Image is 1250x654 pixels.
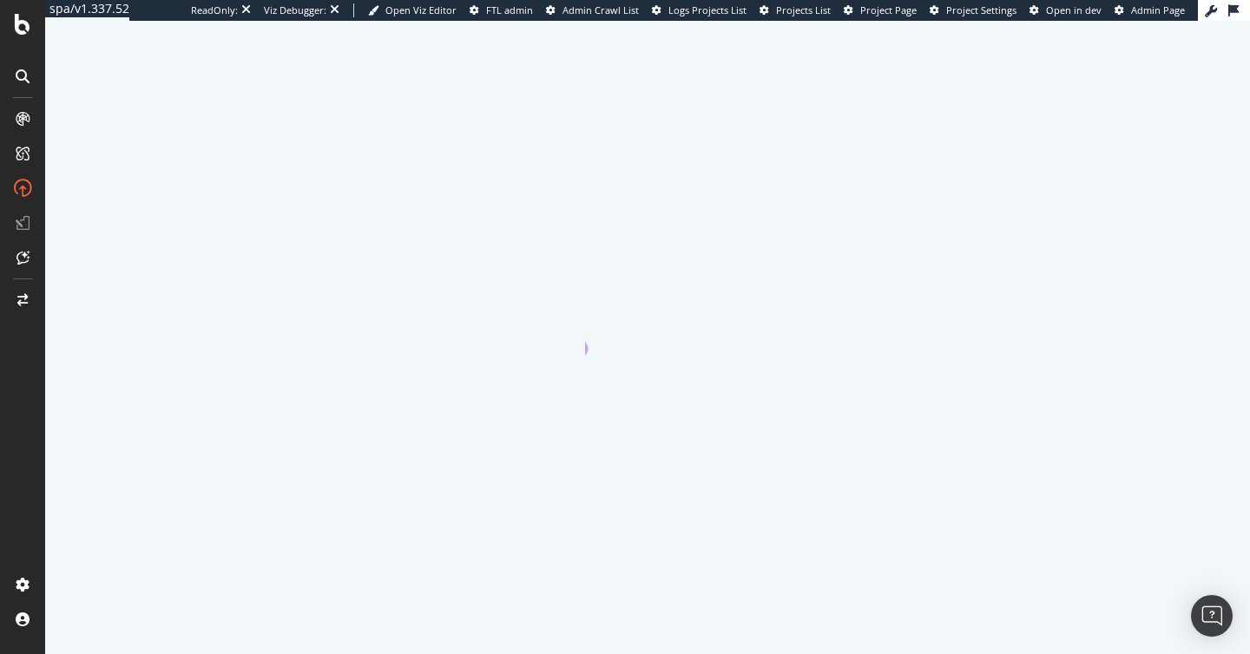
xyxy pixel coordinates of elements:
[368,3,457,17] a: Open Viz Editor
[470,3,533,17] a: FTL admin
[1046,3,1102,16] span: Open in dev
[1191,595,1233,637] div: Open Intercom Messenger
[585,292,710,355] div: animation
[191,3,238,17] div: ReadOnly:
[1131,3,1185,16] span: Admin Page
[760,3,831,17] a: Projects List
[1030,3,1102,17] a: Open in dev
[652,3,747,17] a: Logs Projects List
[562,3,639,16] span: Admin Crawl List
[546,3,639,17] a: Admin Crawl List
[1115,3,1185,17] a: Admin Page
[844,3,917,17] a: Project Page
[860,3,917,16] span: Project Page
[946,3,1016,16] span: Project Settings
[776,3,831,16] span: Projects List
[486,3,533,16] span: FTL admin
[385,3,457,16] span: Open Viz Editor
[264,3,326,17] div: Viz Debugger:
[668,3,747,16] span: Logs Projects List
[930,3,1016,17] a: Project Settings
